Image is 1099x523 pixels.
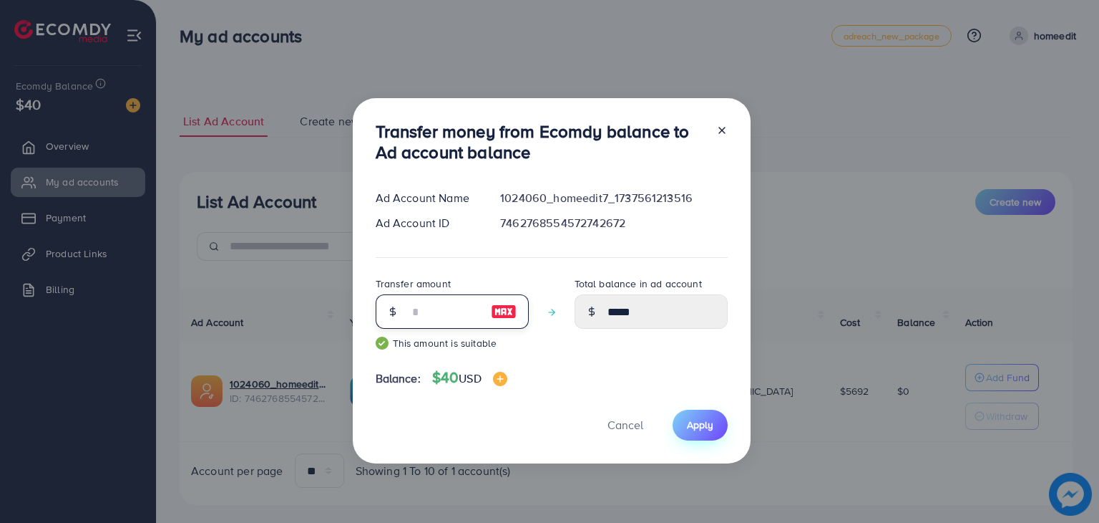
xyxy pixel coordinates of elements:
span: Apply [687,418,713,432]
span: Cancel [607,417,643,433]
div: Ad Account Name [364,190,489,206]
div: 7462768554572742672 [489,215,738,231]
button: Apply [673,410,728,441]
div: Ad Account ID [364,215,489,231]
img: image [491,303,517,320]
img: image [493,372,507,386]
div: 1024060_homeedit7_1737561213516 [489,190,738,206]
small: This amount is suitable [376,336,529,350]
span: Balance: [376,370,421,387]
label: Transfer amount [376,277,451,291]
span: USD [459,370,481,386]
h3: Transfer money from Ecomdy balance to Ad account balance [376,121,705,163]
img: guide [376,337,389,350]
h4: $40 [432,369,507,387]
button: Cancel [590,410,661,441]
label: Total balance in ad account [575,277,702,291]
